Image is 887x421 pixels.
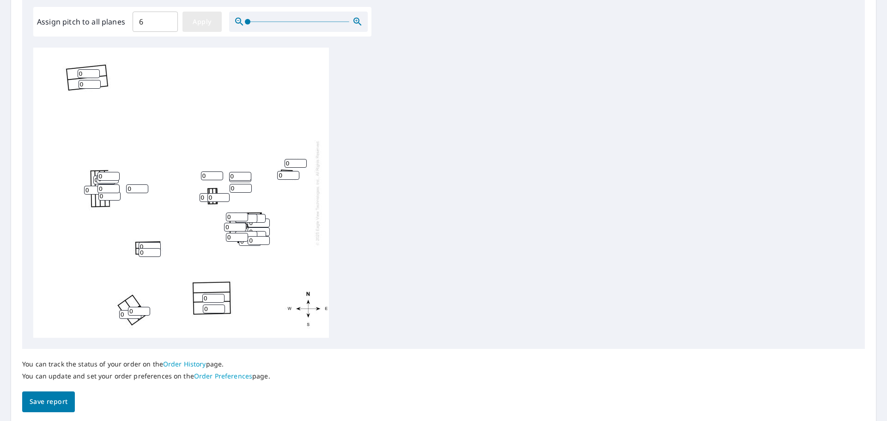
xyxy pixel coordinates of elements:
input: 00.0 [133,9,178,35]
button: Apply [182,12,222,32]
p: You can track the status of your order on the page. [22,360,270,368]
a: Order Preferences [194,372,252,380]
span: Apply [190,16,214,28]
a: Order History [163,360,206,368]
p: You can update and set your order preferences on the page. [22,372,270,380]
button: Save report [22,391,75,412]
span: Save report [30,396,67,408]
label: Assign pitch to all planes [37,16,125,27]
